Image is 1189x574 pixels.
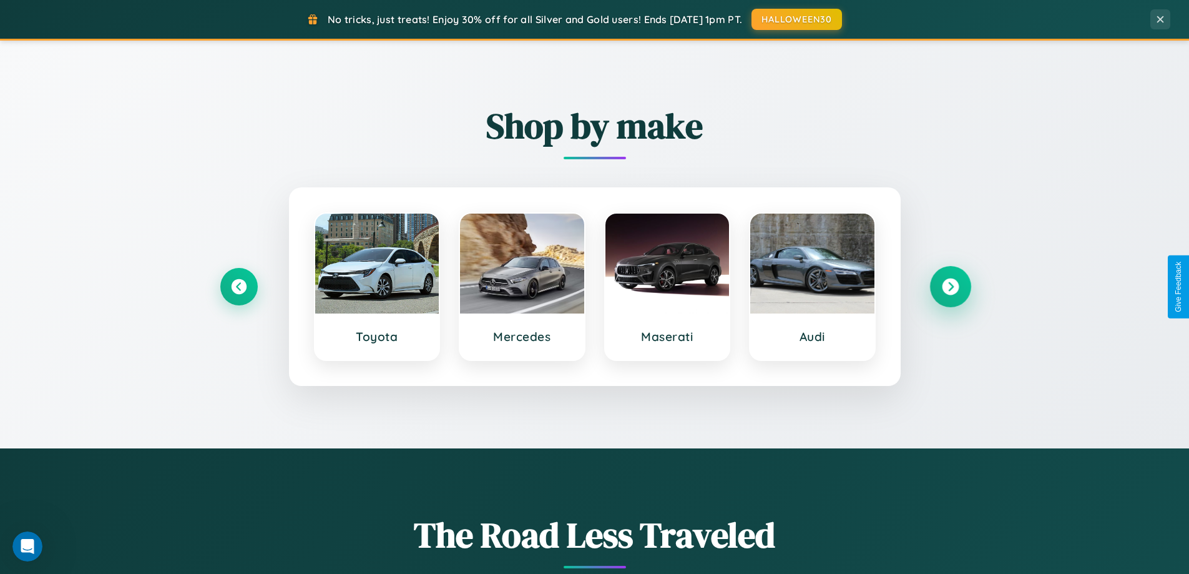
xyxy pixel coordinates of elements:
h2: Shop by make [220,102,969,150]
h3: Maserati [618,329,717,344]
h3: Audi [763,329,862,344]
h3: Mercedes [472,329,572,344]
iframe: Intercom live chat [12,532,42,562]
div: Give Feedback [1174,262,1183,312]
button: HALLOWEEN30 [751,9,842,30]
h3: Toyota [328,329,427,344]
span: No tricks, just treats! Enjoy 30% off for all Silver and Gold users! Ends [DATE] 1pm PT. [328,13,742,26]
h1: The Road Less Traveled [220,511,969,559]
